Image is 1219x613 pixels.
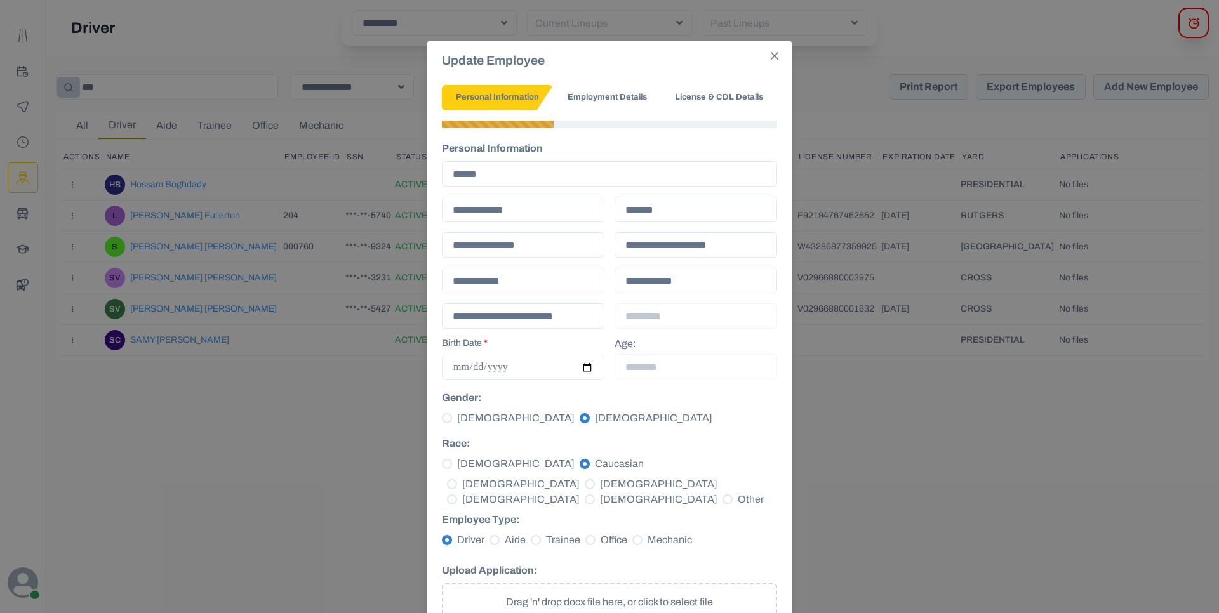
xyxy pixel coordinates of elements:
[764,46,785,66] button: Close
[442,512,769,527] label: Employee Type :
[601,532,627,548] span: Office
[442,436,769,451] label: Race :
[462,492,580,507] span: [DEMOGRAPHIC_DATA]
[595,411,712,426] span: [DEMOGRAPHIC_DATA]
[442,390,769,405] label: Gender :
[648,532,692,548] span: Mechanic
[453,595,766,610] p: Drag 'n' drop docx file here, or click to select file
[427,41,792,80] header: Update Employee
[546,532,580,548] span: Trainee
[738,492,764,507] span: Other
[457,456,575,471] span: [DEMOGRAPHIC_DATA]
[600,477,717,492] span: [DEMOGRAPHIC_DATA]
[600,492,717,507] span: [DEMOGRAPHIC_DATA]
[615,336,777,380] div: Age:
[442,563,769,578] label: Upload Application:
[457,532,484,548] span: Driver
[442,85,553,110] button: Personal Information
[595,456,644,471] span: Caucasian
[553,85,661,110] button: Employment Details
[442,336,597,350] label: Birth Date
[661,85,777,110] button: License & CDL Details
[457,411,575,426] span: [DEMOGRAPHIC_DATA]
[505,532,526,548] span: Aide
[462,477,580,492] span: [DEMOGRAPHIC_DATA]
[442,141,777,156] h2: Personal Information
